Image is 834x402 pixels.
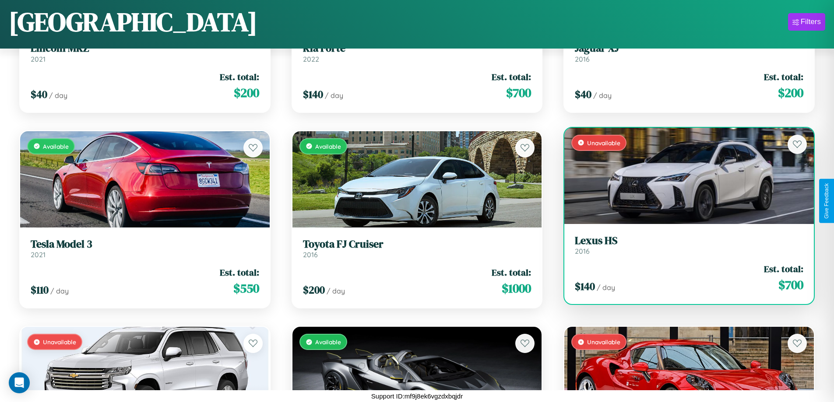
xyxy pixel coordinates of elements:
[788,13,825,31] button: Filters
[593,91,612,100] span: / day
[31,250,46,259] span: 2021
[303,250,318,259] span: 2016
[43,143,69,150] span: Available
[9,372,30,393] div: Open Intercom Messenger
[315,338,341,346] span: Available
[587,338,620,346] span: Unavailable
[327,287,345,295] span: / day
[9,4,257,40] h1: [GEOGRAPHIC_DATA]
[303,55,319,63] span: 2022
[575,55,590,63] span: 2016
[575,279,595,294] span: $ 140
[49,91,67,100] span: / day
[778,276,803,294] span: $ 700
[597,283,615,292] span: / day
[303,87,323,101] span: $ 140
[31,42,259,55] h3: Lincoln MKZ
[502,280,531,297] span: $ 1000
[31,283,49,297] span: $ 110
[506,84,531,101] span: $ 700
[801,17,821,26] div: Filters
[575,87,591,101] span: $ 40
[325,91,343,100] span: / day
[371,390,463,402] p: Support ID: mf9j8ek6vgzdxbqjdr
[823,183,830,219] div: Give Feedback
[587,139,620,147] span: Unavailable
[43,338,76,346] span: Unavailable
[234,84,259,101] span: $ 200
[315,143,341,150] span: Available
[303,42,531,55] h3: Kia Forte
[575,42,803,55] h3: Jaguar XJ
[492,266,531,279] span: Est. total:
[303,238,531,259] a: Toyota FJ Cruiser2016
[220,266,259,279] span: Est. total:
[233,280,259,297] span: $ 550
[31,238,259,251] h3: Tesla Model 3
[575,247,590,255] span: 2016
[575,42,803,63] a: Jaguar XJ2016
[31,87,47,101] span: $ 40
[220,70,259,83] span: Est. total:
[303,283,325,297] span: $ 200
[764,262,803,275] span: Est. total:
[50,287,69,295] span: / day
[303,238,531,251] h3: Toyota FJ Cruiser
[492,70,531,83] span: Est. total:
[303,42,531,63] a: Kia Forte2022
[31,42,259,63] a: Lincoln MKZ2021
[575,234,803,256] a: Lexus HS2016
[778,84,803,101] span: $ 200
[575,234,803,247] h3: Lexus HS
[31,238,259,259] a: Tesla Model 32021
[764,70,803,83] span: Est. total:
[31,55,46,63] span: 2021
